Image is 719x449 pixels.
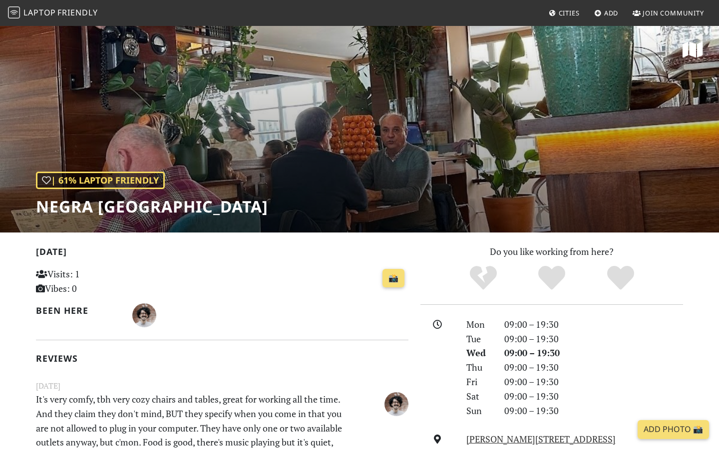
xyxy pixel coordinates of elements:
[132,303,156,327] img: 4180-nando.jpg
[36,172,165,189] div: | 61% Laptop Friendly
[498,360,689,375] div: 09:00 – 19:30
[8,4,98,22] a: LaptopFriendly LaptopFriendly
[498,332,689,346] div: 09:00 – 19:30
[384,392,408,416] img: 4180-nando.jpg
[638,420,709,439] a: Add Photo 📸
[30,380,414,392] small: [DATE]
[36,353,408,364] h2: Reviews
[132,308,156,320] span: Nando Rossi
[384,397,408,409] span: Nando Rossi
[36,305,120,316] h2: Been here
[460,332,498,346] div: Tue
[36,246,408,261] h2: [DATE]
[57,7,97,18] span: Friendly
[460,375,498,389] div: Fri
[498,389,689,404] div: 09:00 – 19:30
[643,8,704,17] span: Join Community
[460,346,498,360] div: Wed
[498,317,689,332] div: 09:00 – 19:30
[460,360,498,375] div: Thu
[449,264,518,292] div: No
[498,404,689,418] div: 09:00 – 19:30
[420,244,683,259] p: Do you like working from here?
[545,4,584,22] a: Cities
[460,389,498,404] div: Sat
[460,404,498,418] div: Sun
[382,269,404,288] a: 📸
[498,346,689,360] div: 09:00 – 19:30
[629,4,708,22] a: Join Community
[460,317,498,332] div: Mon
[23,7,56,18] span: Laptop
[8,6,20,18] img: LaptopFriendly
[36,267,152,296] p: Visits: 1 Vibes: 0
[604,8,619,17] span: Add
[559,8,580,17] span: Cities
[590,4,623,22] a: Add
[36,197,268,216] h1: Negra [GEOGRAPHIC_DATA]
[586,264,655,292] div: Definitely!
[517,264,586,292] div: Yes
[498,375,689,389] div: 09:00 – 19:30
